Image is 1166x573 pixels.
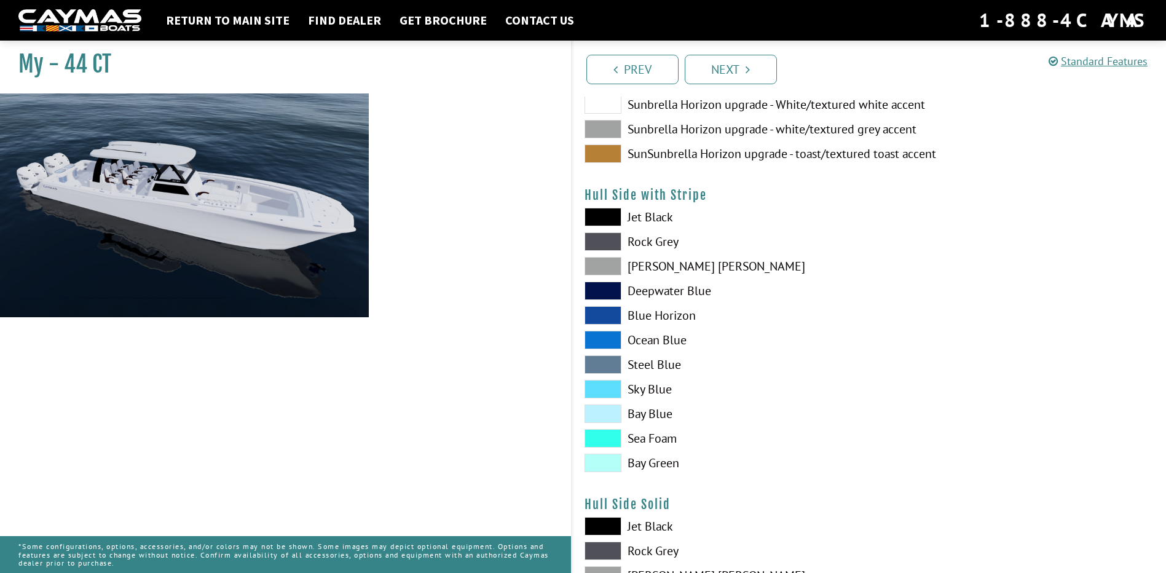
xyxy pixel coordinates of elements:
[18,9,141,32] img: white-logo-c9c8dbefe5ff5ceceb0f0178aa75bf4bb51f6bca0971e226c86eb53dfe498488.png
[18,50,540,78] h1: My - 44 CT
[585,517,857,535] label: Jet Black
[586,55,679,84] a: Prev
[1049,54,1148,68] a: Standard Features
[585,232,857,251] label: Rock Grey
[585,306,857,325] label: Blue Horizon
[585,497,1154,512] h4: Hull Side Solid
[585,282,857,300] label: Deepwater Blue
[499,12,580,28] a: Contact Us
[979,7,1148,34] div: 1-888-4CAYMAS
[160,12,296,28] a: Return to main site
[585,188,1154,203] h4: Hull Side with Stripe
[585,355,857,374] label: Steel Blue
[585,405,857,423] label: Bay Blue
[585,429,857,448] label: Sea Foam
[302,12,387,28] a: Find Dealer
[18,536,553,573] p: *Some configurations, options, accessories, and/or colors may not be shown. Some images may depic...
[585,120,857,138] label: Sunbrella Horizon upgrade - white/textured grey accent
[685,55,777,84] a: Next
[585,380,857,398] label: Sky Blue
[585,95,857,114] label: Sunbrella Horizon upgrade - White/textured white accent
[585,542,857,560] label: Rock Grey
[585,257,857,275] label: [PERSON_NAME] [PERSON_NAME]
[585,144,857,163] label: SunSunbrella Horizon upgrade - toast/textured toast accent
[585,331,857,349] label: Ocean Blue
[585,454,857,472] label: Bay Green
[393,12,493,28] a: Get Brochure
[585,208,857,226] label: Jet Black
